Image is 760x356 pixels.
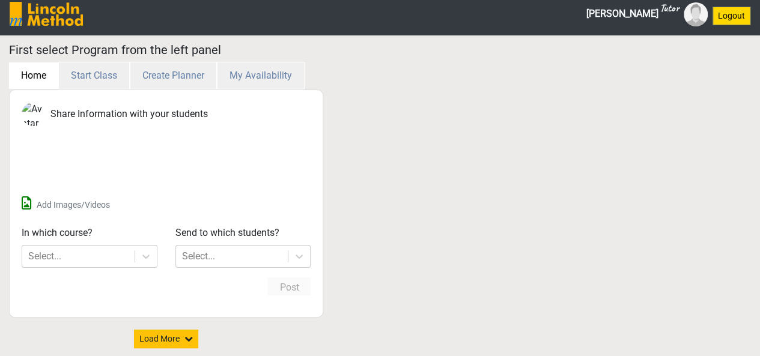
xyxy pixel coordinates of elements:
button: Load More [134,330,198,348]
img: SGY6awQAAAABJRU5ErkJggg== [10,2,83,26]
span: [PERSON_NAME] [586,2,679,26]
a: My Availability [217,70,305,81]
a: Start Class [58,70,130,81]
a: Create Planner [130,70,217,81]
a: Home [9,70,58,81]
button: My Availability [217,62,305,89]
sup: Tutor [660,1,679,14]
button: Start Class [58,62,130,89]
button: Logout [713,7,750,25]
h5: First select Program from the left panel [9,43,561,57]
label: In which course? [22,226,93,240]
button: Create Planner [130,62,217,89]
label: Send to which students? [175,226,279,240]
img: Avatar [22,102,46,126]
div: Select... [28,249,61,264]
label: Share Information with your students [50,107,208,121]
img: Avatar [684,2,708,26]
div: Select... [182,249,215,264]
button: Post [267,277,311,295]
button: Home [9,62,58,89]
label: Add Images/Videos [37,199,110,211]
